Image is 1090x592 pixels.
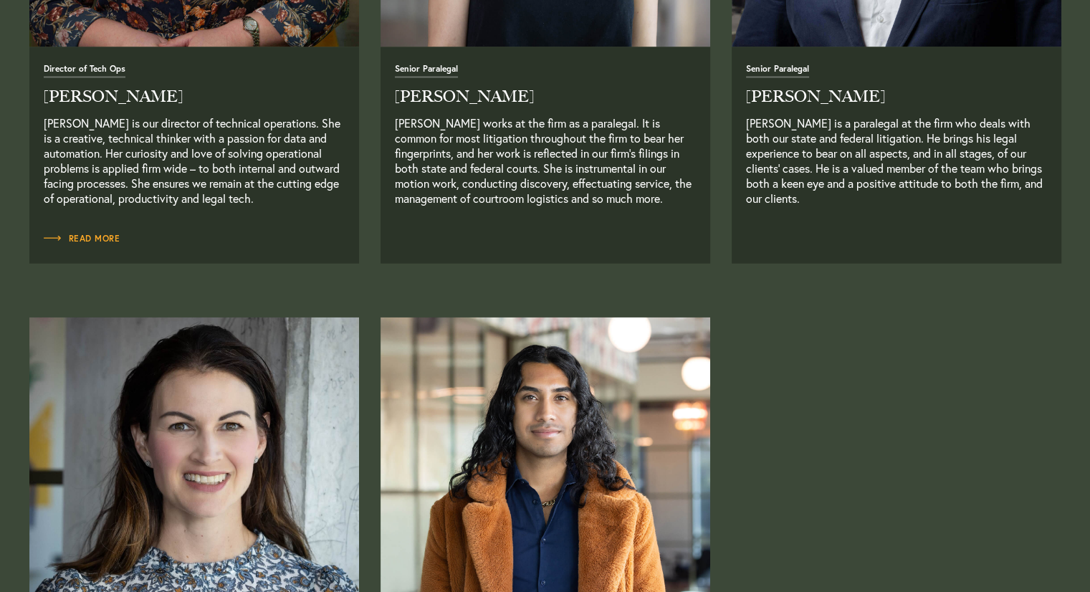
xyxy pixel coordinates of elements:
a: Read Full Bio [746,231,749,246]
span: Senior Paralegal [746,65,809,78]
span: Director of Tech Ops [44,65,125,78]
h2: [PERSON_NAME] [746,89,1047,105]
span: Senior Paralegal [395,65,458,78]
a: Read Full Bio [395,231,398,246]
p: [PERSON_NAME] is our director of technical operations. She is a creative, technical thinker with ... [44,115,345,221]
a: Read Full Bio [44,62,345,221]
h2: [PERSON_NAME] [395,89,696,105]
a: Read Full Bio [44,231,120,246]
span: Read More [44,234,120,243]
h2: [PERSON_NAME] [44,89,345,105]
p: [PERSON_NAME] works at the firm as a paralegal. It is common for most litigation throughout the f... [395,115,696,221]
p: [PERSON_NAME] is a paralegal at the firm who deals with both our state and federal litigation. He... [746,115,1047,221]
